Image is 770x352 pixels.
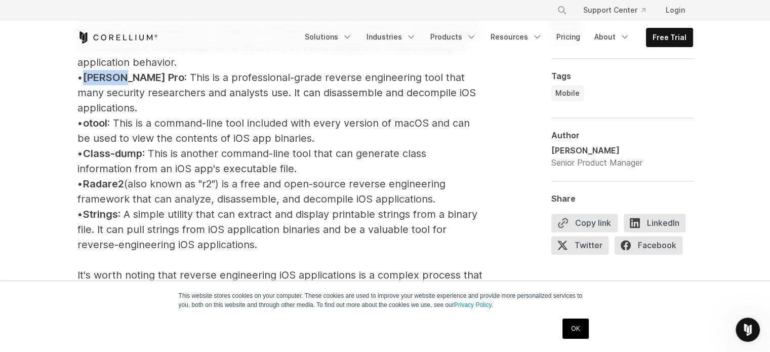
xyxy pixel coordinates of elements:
[83,208,118,220] span: Strings
[551,145,642,157] div: [PERSON_NAME]
[551,237,615,259] a: Twitter
[562,319,588,339] a: OK
[658,1,693,19] a: Login
[83,71,184,84] span: [PERSON_NAME] Pro
[615,237,688,259] a: Facebook
[424,28,482,46] a: Products
[551,71,693,82] div: Tags
[83,117,107,129] span: otool
[646,28,693,47] a: Free Trial
[83,178,124,190] span: Radare2
[484,28,548,46] a: Resources
[299,28,358,46] a: Solutions
[551,86,584,102] a: Mobile
[615,237,682,255] span: Facebook
[545,1,693,19] div: Navigation Menu
[550,28,586,46] a: Pricing
[575,1,654,19] a: Support Center
[83,147,142,160] span: Class-dump
[555,89,580,99] span: Mobile
[551,237,609,255] span: Twitter
[553,1,571,19] button: Search
[299,28,693,47] div: Navigation Menu
[551,131,693,141] div: Author
[551,157,642,169] div: Senior Product Manager
[77,31,158,44] a: Corellium Home
[551,194,693,204] div: Share
[736,318,760,342] iframe: Intercom live chat
[360,28,422,46] a: Industries
[551,214,618,232] button: Copy link
[454,301,493,308] a: Privacy Policy.
[588,28,636,46] a: About
[624,214,692,237] a: LinkedIn
[624,214,685,232] span: LinkedIn
[179,291,592,309] p: This website stores cookies on your computer. These cookies are used to improve your website expe...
